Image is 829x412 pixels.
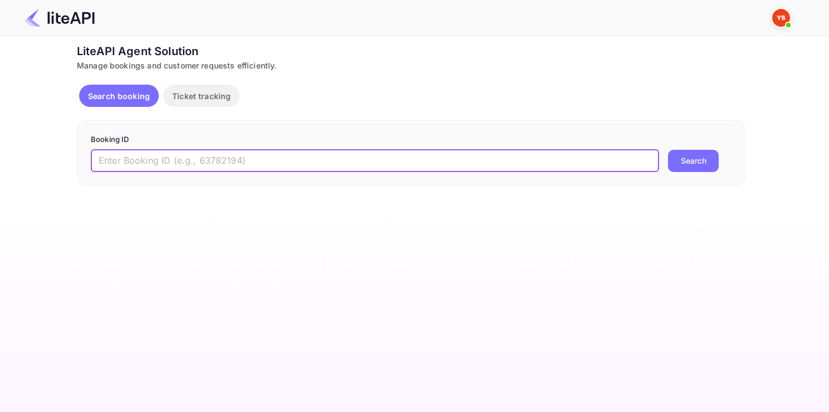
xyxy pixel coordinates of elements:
button: Search [668,150,719,172]
div: Manage bookings and customer requests efficiently. [77,60,745,71]
img: LiteAPI Logo [25,9,95,27]
div: LiteAPI Agent Solution [77,43,745,60]
p: Search booking [88,90,150,102]
img: Yandex Support [772,9,790,27]
p: Booking ID [91,134,732,145]
p: Ticket tracking [172,90,231,102]
input: Enter Booking ID (e.g., 63782194) [91,150,659,172]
